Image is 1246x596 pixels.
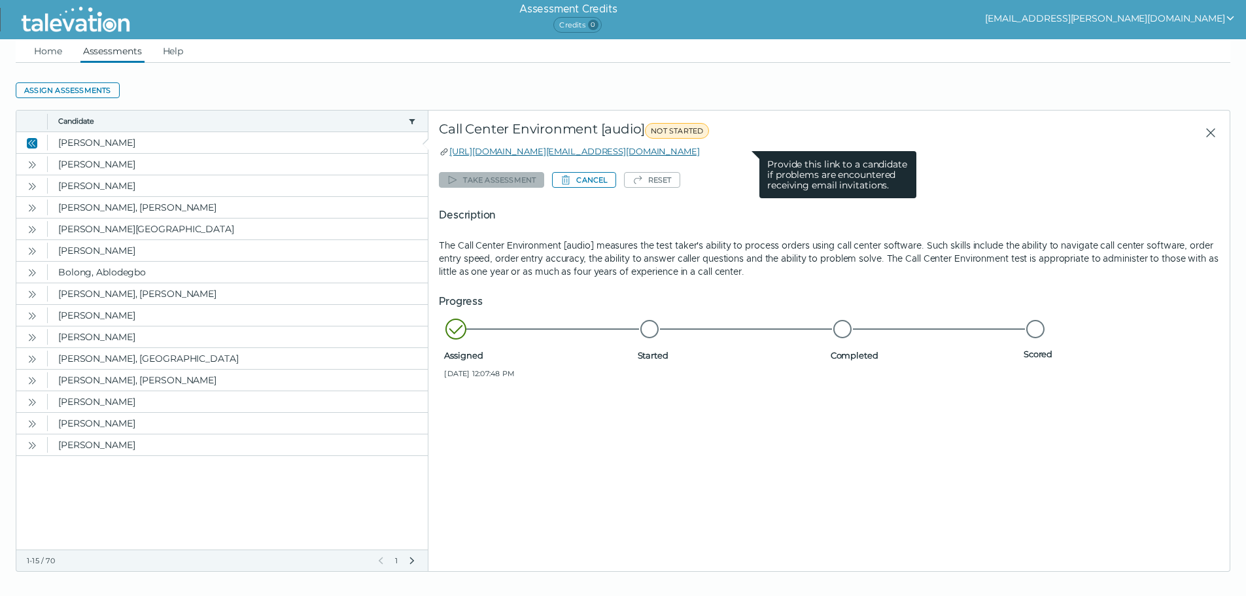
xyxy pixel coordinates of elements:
span: Completed [831,350,1018,360]
button: Open [24,286,40,302]
cds-icon: Open [27,160,37,170]
a: Help [160,39,186,63]
cds-icon: Open [27,203,37,213]
clr-dg-cell: [PERSON_NAME] [48,434,428,455]
p: The Call Center Environment [audio] measures the test taker's ability to process orders using cal... [439,239,1219,278]
button: Open [24,178,40,194]
clr-dg-cell: [PERSON_NAME] [48,132,428,153]
button: Candidate [58,116,403,126]
button: Take assessment [439,172,544,188]
span: 0 [588,20,598,30]
cds-icon: Open [27,354,37,364]
cds-icon: Open [27,181,37,192]
cds-icon: Open [27,289,37,300]
cds-icon: Open [27,376,37,386]
clr-dg-cell: [PERSON_NAME] [48,154,428,175]
span: 1 [394,555,399,566]
span: Started [638,350,825,360]
cds-icon: Open [27,332,37,343]
div: 1-15 / 70 [27,555,368,566]
clr-dg-cell: [PERSON_NAME] [48,240,428,261]
clr-dg-cell: [PERSON_NAME], [PERSON_NAME] [48,197,428,218]
button: Open [24,156,40,172]
cds-icon: Open [27,311,37,321]
button: Open [24,243,40,258]
span: NOT STARTED [645,123,709,139]
button: Close [24,135,40,150]
clr-dg-cell: [PERSON_NAME] [48,413,428,434]
button: Reset [624,172,680,188]
h5: Description [439,207,1219,223]
button: show user actions [985,10,1236,26]
clr-dg-cell: [PERSON_NAME], [PERSON_NAME] [48,283,428,304]
button: Next Page [407,555,417,566]
clr-dg-cell: [PERSON_NAME] [48,305,428,326]
div: Call Center Environment [audio] [439,121,954,145]
clr-dg-cell: [PERSON_NAME][GEOGRAPHIC_DATA] [48,219,428,239]
cds-icon: Close [27,138,37,149]
button: candidate filter [407,116,417,126]
clr-tooltip-content: Provide this link to a candidate if problems are encountered receiving email invitations. [759,151,916,198]
button: Open [24,264,40,280]
img: Talevation_Logo_Transparent_white.png [16,3,135,36]
clr-dg-cell: [PERSON_NAME] [48,326,428,347]
clr-dg-cell: [PERSON_NAME] [48,175,428,196]
button: Open [24,351,40,366]
h5: Progress [439,294,1219,309]
cds-icon: Open [27,268,37,278]
cds-icon: Open [27,224,37,235]
a: Assessments [80,39,145,63]
clr-dg-cell: [PERSON_NAME], [GEOGRAPHIC_DATA] [48,348,428,369]
span: Assigned [444,350,632,360]
button: Open [24,307,40,323]
button: Open [24,200,40,215]
span: Credits [553,17,601,33]
clr-dg-cell: [PERSON_NAME] [48,391,428,412]
span: [DATE] 12:07:48 PM [444,368,632,379]
a: Home [31,39,65,63]
cds-icon: Open [27,397,37,408]
span: Scored [1024,349,1211,359]
button: Open [24,221,40,237]
cds-icon: Open [27,440,37,451]
a: [URL][DOMAIN_NAME][EMAIL_ADDRESS][DOMAIN_NAME] [449,146,699,156]
button: Open [24,415,40,431]
button: Close [1194,121,1219,145]
button: Previous Page [375,555,386,566]
button: Open [24,437,40,453]
button: Cancel [552,172,615,188]
h6: Assessment Credits [519,1,617,17]
clr-dg-cell: [PERSON_NAME], [PERSON_NAME] [48,370,428,391]
cds-icon: Open [27,419,37,429]
button: Open [24,329,40,345]
button: Assign assessments [16,82,120,98]
cds-icon: Open [27,246,37,256]
button: Open [24,394,40,410]
button: Open [24,372,40,388]
clr-dg-cell: Bolong, Ablodegbo [48,262,428,283]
